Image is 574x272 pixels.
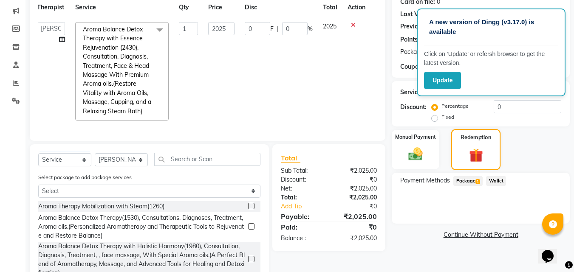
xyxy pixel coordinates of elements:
[329,222,383,232] div: ₹0
[400,10,429,19] div: Last Visit:
[441,102,469,110] label: Percentage
[38,174,132,181] label: Select package to add package services
[400,62,454,71] div: Coupon Code
[429,17,553,36] p: A new version of Dingg (v3.17.0) is available
[38,202,164,211] div: Aroma Therapy Mobilization with Steam(1260)
[400,176,450,185] span: Payment Methods
[329,175,383,184] div: ₹0
[277,25,279,34] span: |
[274,175,329,184] div: Discount:
[400,88,439,97] div: Service Total:
[38,213,245,240] div: Aroma Balance Detox Therapy(1530), Consultations, Diagnoses, Treatment, Aroma oils.(Personalized ...
[461,133,492,141] label: Redemption
[274,234,329,243] div: Balance :
[424,72,461,89] button: Update
[274,193,329,202] div: Total:
[400,48,427,56] span: Packages
[274,211,329,222] div: Payable:
[453,176,483,186] span: Package
[274,202,338,211] a: Add Tip
[393,230,568,239] a: Continue Without Payment
[400,35,419,44] div: Points:
[329,184,383,193] div: ₹2,025.00
[274,166,329,175] div: Sub Total:
[308,25,313,34] span: %
[274,184,329,193] div: Net:
[338,202,384,211] div: ₹0
[441,113,454,121] label: Fixed
[270,25,274,34] span: F
[329,234,383,243] div: ₹2,025.00
[142,107,146,115] a: x
[154,153,260,166] input: Search or Scan
[465,146,487,164] img: _gift.svg
[323,22,336,30] span: 2025
[400,22,439,32] div: Previous Due:
[329,193,383,202] div: ₹2,025.00
[83,25,151,115] span: Aroma Balance Detox Therapy with Essence Rejuvenation (2430), Consultation, Diagnosis, Treatment,...
[281,154,300,163] span: Total
[329,211,383,222] div: ₹2,025.00
[400,103,427,112] div: Discount:
[404,146,427,162] img: _cash.svg
[329,166,383,175] div: ₹2,025.00
[274,222,329,232] div: Paid:
[424,50,558,67] p: Click on ‘Update’ or refersh browser to get the latest version.
[486,176,506,186] span: Wallet
[395,133,436,141] label: Manual Payment
[475,179,480,184] span: 1
[538,238,566,264] iframe: chat widget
